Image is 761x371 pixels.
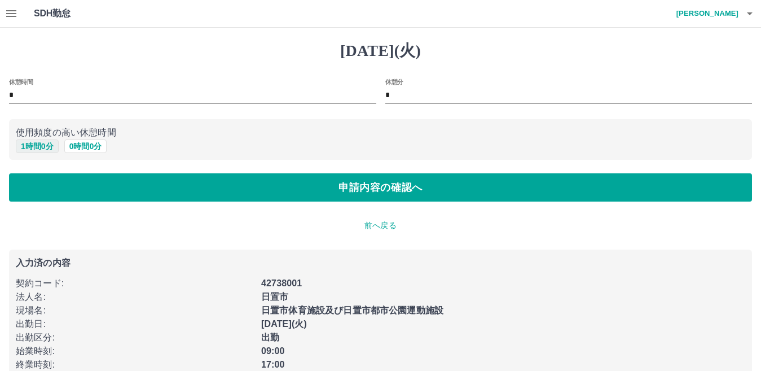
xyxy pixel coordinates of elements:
button: 1時間0分 [16,139,59,153]
b: [DATE](火) [261,319,307,329]
label: 休憩時間 [9,77,33,86]
button: 0時間0分 [64,139,107,153]
b: 09:00 [261,346,285,356]
h1: [DATE](火) [9,41,752,60]
p: 出勤区分 : [16,331,254,344]
p: 始業時刻 : [16,344,254,358]
p: 契約コード : [16,277,254,290]
p: 出勤日 : [16,317,254,331]
label: 休憩分 [385,77,403,86]
p: 現場名 : [16,304,254,317]
button: 申請内容の確認へ [9,173,752,202]
b: 日置市体育施設及び日置市都市公園運動施設 [261,305,443,315]
b: 17:00 [261,360,285,369]
b: 出勤 [261,333,279,342]
p: 使用頻度の高い休憩時間 [16,126,745,139]
p: 法人名 : [16,290,254,304]
p: 入力済の内容 [16,259,745,268]
b: 日置市 [261,292,288,302]
p: 前へ戻る [9,220,752,232]
b: 42738001 [261,278,302,288]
